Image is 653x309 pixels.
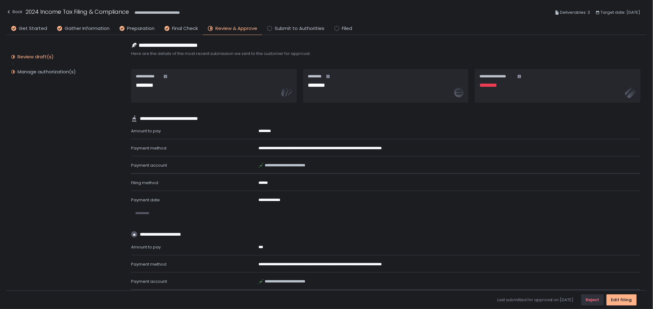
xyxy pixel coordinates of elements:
[26,7,129,16] h1: 2024 Income Tax Filing & Compliance
[611,297,632,303] div: Edit filing
[6,7,22,18] button: Back
[17,54,54,60] div: Review draft(s)
[560,9,590,16] span: Deliverables: 3
[606,294,637,306] button: Edit filing
[172,25,198,32] span: Final Check
[65,25,110,32] span: Gather Information
[131,278,167,284] span: Payment account
[131,128,161,134] span: Amount to pay
[601,9,641,16] span: Target date: [DATE]
[6,8,22,16] div: Back
[131,51,641,56] span: Here are the details of the most recent submission we sent to the customer for approval.
[581,294,604,306] button: Reject
[17,69,76,75] div: Manage authorization(s)
[131,180,158,186] span: Filing method
[215,25,257,32] span: Review & Approve
[19,25,47,32] span: Get Started
[342,25,352,32] span: Filed
[586,297,599,303] div: Reject
[131,261,166,267] span: Payment method
[275,25,324,32] span: Submit to Authorities
[131,145,166,151] span: Payment method
[497,297,574,303] span: Last submitted for approval on [DATE]
[131,162,167,168] span: Payment account
[127,25,155,32] span: Preparation
[131,197,160,203] span: Payment date
[131,244,161,250] span: Amount to pay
